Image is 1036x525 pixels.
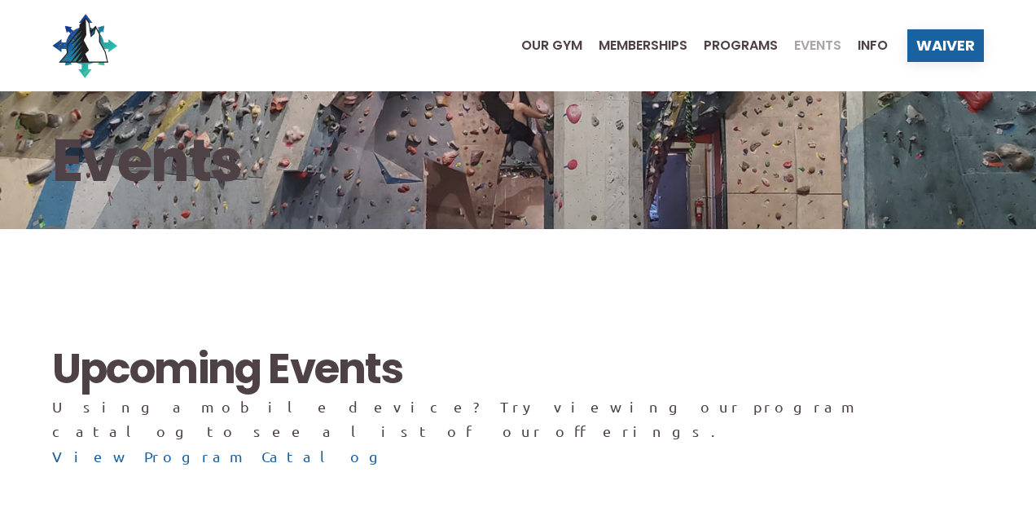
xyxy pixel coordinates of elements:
[505,39,582,52] a: Our Gym
[858,39,888,52] span: Info
[778,39,841,52] a: Events
[704,39,778,52] span: Programs
[52,444,389,470] a: View Program Catalog
[52,13,117,78] img: North Wall Logo
[907,29,984,62] a: Waiver
[521,39,582,52] span: Our Gym
[52,344,403,395] h2: Upcoming Events
[599,39,687,52] span: Memberships
[52,128,241,192] h1: Events
[582,39,687,52] a: Memberships
[841,39,888,52] a: Info
[794,39,841,52] span: Events
[916,38,975,53] span: Waiver
[687,39,778,52] a: Programs
[52,395,985,444] div: Using a mobile device? Try viewing our program catalog to see a list of our offerings.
